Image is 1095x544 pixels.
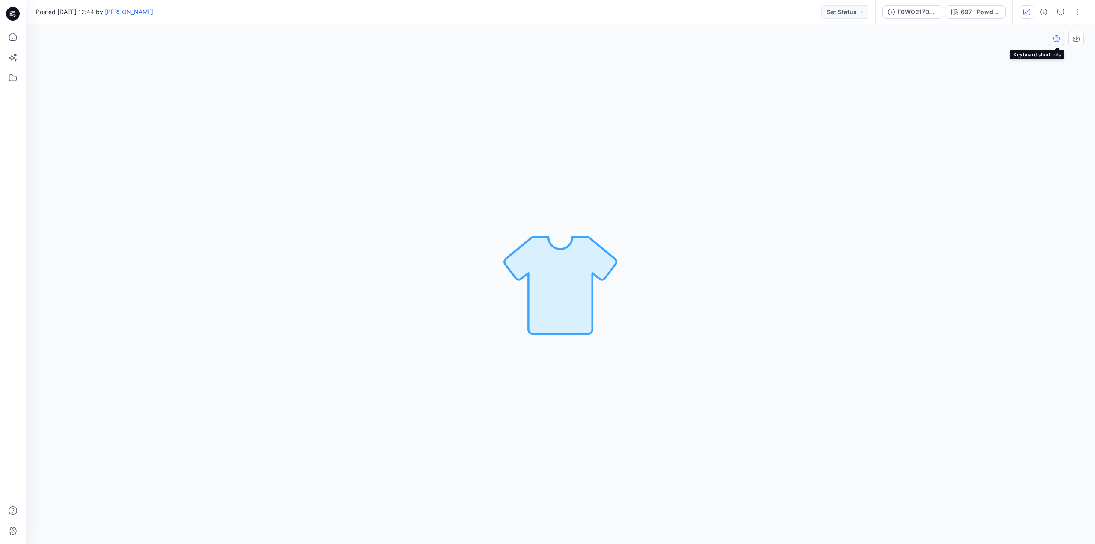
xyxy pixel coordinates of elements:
[36,7,153,16] span: Posted [DATE] 12:44 by
[1037,5,1051,19] button: Details
[946,5,1006,19] button: 697- Powder Pink
[882,5,942,19] button: F6WO217082-WK3912
[897,7,937,17] div: F6WO217082-WK3912
[961,7,1000,17] div: 697- Powder Pink
[500,224,620,344] img: No Outline
[105,8,153,15] a: [PERSON_NAME]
